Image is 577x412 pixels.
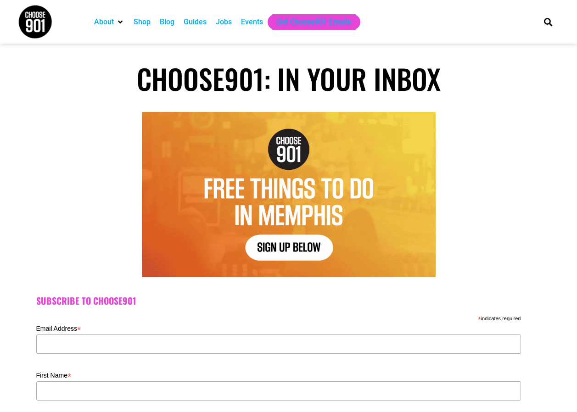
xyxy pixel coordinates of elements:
a: About [94,17,114,28]
div: indicates required [36,313,521,322]
a: Jobs [216,17,232,28]
label: Email Address [36,322,521,333]
img: Text graphic with "Choose 901" logo. Reads: "7 Things to Do in Memphis This Week. Sign Up Below."... [142,112,436,277]
h1: Choose901: In Your Inbox [18,62,560,95]
label: First Name [36,369,521,380]
div: About [90,14,129,30]
nav: Main nav [90,14,528,30]
div: Search [540,14,555,29]
a: Events [241,17,263,28]
a: Get Choose901 Emails [277,17,351,28]
a: Shop [134,17,151,28]
h2: Subscribe to Choose901 [36,295,541,306]
a: Guides [184,17,207,28]
a: Blog [160,17,174,28]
